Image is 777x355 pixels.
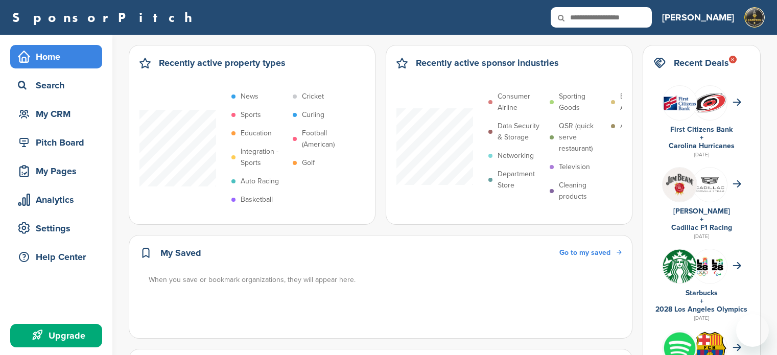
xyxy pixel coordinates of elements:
div: Pitch Board [15,133,102,152]
a: Upgrade [10,324,102,347]
img: Open uri20141112 50798 1m0bak2 [663,249,697,283]
a: Search [10,74,102,97]
h2: Recently active property types [159,56,286,70]
div: [DATE] [653,150,750,159]
p: Golf [302,157,315,169]
p: Education [241,128,272,139]
a: [PERSON_NAME] [662,6,734,29]
a: Home [10,45,102,68]
h2: My Saved [160,246,201,260]
div: When you save or bookmark organizations, they will appear here. [149,274,623,286]
a: Go to my saved [559,247,622,258]
a: Help Center [10,245,102,269]
a: [PERSON_NAME] [673,207,730,216]
div: [DATE] [653,314,750,323]
div: Analytics [15,191,102,209]
a: Carolina Hurricanes [669,141,735,150]
p: Networking [498,150,534,161]
a: + [700,133,703,142]
p: Auto Racing [241,176,279,187]
p: Basketball [241,194,273,205]
div: My CRM [15,105,102,123]
img: Csrq75nh 400x400 [693,249,727,283]
a: Pitch Board [10,131,102,154]
p: Television [559,161,590,173]
p: News [241,91,258,102]
img: Open uri20141112 64162 1shn62e?1415805732 [693,92,727,113]
div: My Pages [15,162,102,180]
a: Cadillac F1 Racing [671,223,732,232]
p: Integration - Sports [241,146,288,169]
a: My CRM [10,102,102,126]
p: Bathroom Appliances [620,91,667,113]
p: Curling [302,109,324,121]
p: QSR (quick serve restaurant) [559,121,606,154]
a: My Pages [10,159,102,183]
a: First Citizens Bank [670,125,733,134]
div: Settings [15,219,102,238]
div: Help Center [15,248,102,266]
h3: [PERSON_NAME] [662,10,734,25]
a: Settings [10,217,102,240]
span: Go to my saved [559,248,610,257]
a: + [700,297,703,305]
iframe: Buton lansare fereastră mesagerie [736,314,769,347]
img: Jyyddrmw 400x400 [663,168,697,202]
div: Upgrade [15,326,102,345]
p: Cricket [302,91,324,102]
p: Department Store [498,169,545,191]
a: Starbucks [686,289,718,297]
div: [DATE] [653,232,750,241]
img: Fcgoatp8 400x400 [693,168,727,202]
a: SponsorPitch [12,11,199,24]
div: Search [15,76,102,94]
a: + [700,215,703,224]
p: Data Security & Storage [498,121,545,143]
div: 8 [729,56,737,63]
img: Open uri20141112 50798 148hg1y [663,91,697,114]
img: Sigla campion sport pt office [744,7,765,28]
p: Sports [241,109,261,121]
p: Consumer Airline [498,91,545,113]
h2: Recent Deals [674,56,729,70]
div: Home [15,48,102,66]
p: Auto [620,121,635,132]
p: Sporting Goods [559,91,606,113]
p: Cleaning products [559,180,606,202]
a: Analytics [10,188,102,211]
h2: Recently active sponsor industries [416,56,559,70]
p: Football (American) [302,128,349,150]
a: 2028 Los Angeles Olympics [655,305,747,314]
